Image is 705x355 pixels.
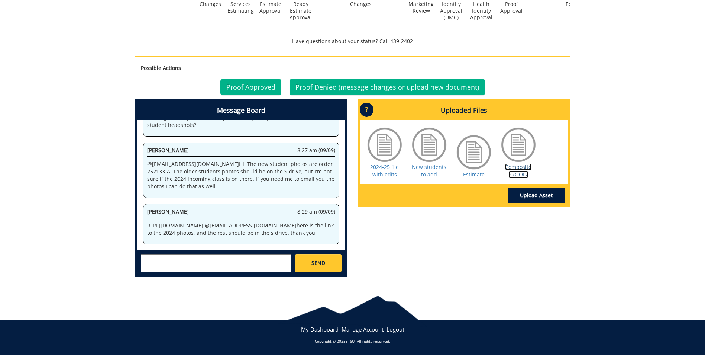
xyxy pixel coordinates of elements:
span: [PERSON_NAME] [147,208,189,215]
a: Manage Account [342,326,384,333]
textarea: messageToSend [141,254,291,272]
a: Composite PROOF2 [505,163,531,178]
h4: Message Board [137,101,345,120]
p: [URL][DOMAIN_NAME] @ [EMAIL_ADDRESS][DOMAIN_NAME] here is the link to the 2024 photos, and the re... [147,222,335,237]
p: ? [360,103,373,117]
a: New students to add [412,163,446,178]
p: @ [EMAIL_ADDRESS][DOMAIN_NAME] Hi! The new student photos are order 252133-A. The older students ... [147,160,335,190]
a: Proof Denied (message changes or upload new document) [290,79,485,95]
span: [PERSON_NAME] [147,147,189,154]
a: ETSU [346,339,355,344]
span: 8:29 am (09/09) [297,208,335,215]
a: Proof Approved [220,79,281,95]
a: Upload Asset [508,188,565,203]
a: SEND [295,254,341,272]
strong: Possible Actions [141,64,181,71]
a: Estimate [463,171,485,178]
a: 2024-25 file with edits [370,163,399,178]
p: Have questions about your status? Call 439-2402 [135,38,570,45]
h4: Uploaded Files [360,101,568,120]
a: Logout [387,326,404,333]
span: 8:27 am (09/09) [297,147,335,154]
span: SEND [311,259,325,267]
a: My Dashboard [301,326,339,333]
